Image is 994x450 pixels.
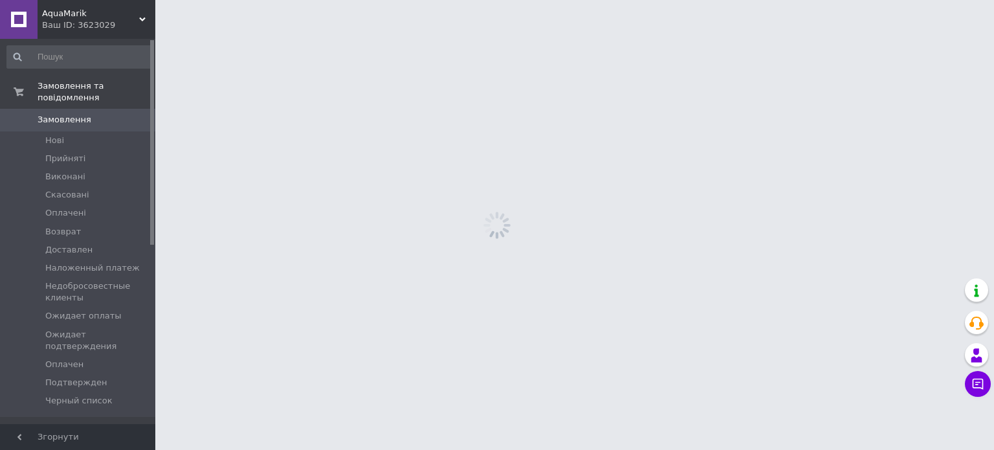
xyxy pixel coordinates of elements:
[45,153,85,164] span: Прийняті
[45,226,81,238] span: Возврат
[965,371,991,397] button: Чат з покупцем
[45,207,86,219] span: Оплачені
[42,19,155,31] div: Ваш ID: 3623029
[42,8,139,19] span: AquaMarik
[45,189,89,201] span: Скасовані
[45,329,151,352] span: Ожидает подтверждения
[45,377,107,388] span: Подтвержден
[38,422,100,434] span: Повідомлення
[38,114,91,126] span: Замовлення
[6,45,153,69] input: Пошук
[45,244,93,256] span: Доставлен
[45,395,113,407] span: Черный список
[45,280,151,304] span: Недобросовестные клиенты
[45,310,122,322] span: Ожидает оплаты
[45,262,140,274] span: Наложенный платеж
[45,135,64,146] span: Нові
[45,171,85,183] span: Виконані
[45,359,83,370] span: Оплачен
[38,80,155,104] span: Замовлення та повідомлення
